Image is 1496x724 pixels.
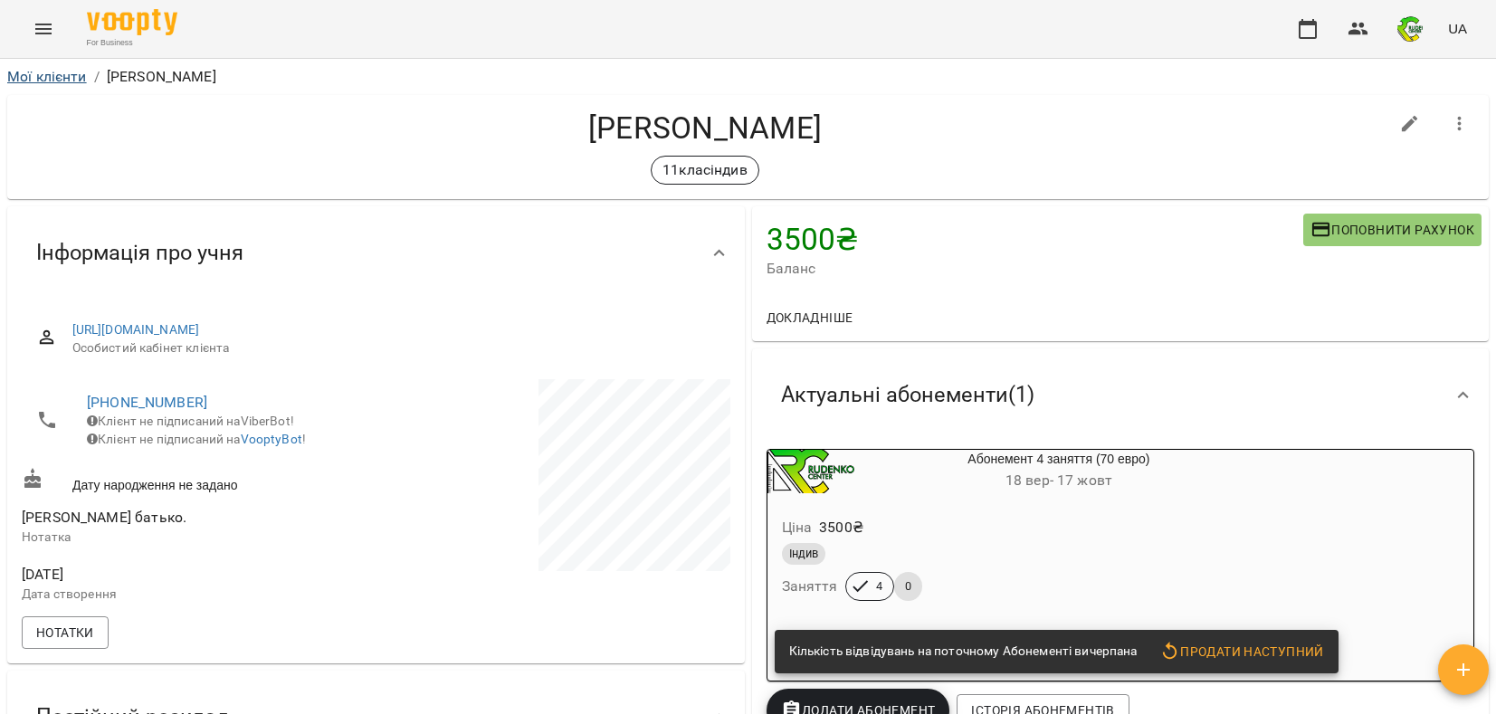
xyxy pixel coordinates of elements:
div: Кількість відвідувань на поточному Абонементі вичерпана [789,635,1138,668]
div: Інформація про учня [7,206,745,300]
span: [DATE] [22,564,372,586]
li: / [94,66,100,88]
a: Мої клієнти [7,68,87,85]
span: 4 [865,578,893,595]
span: Продати наступний [1159,641,1324,662]
span: Нотатки [36,622,94,643]
p: [PERSON_NAME] [107,66,216,88]
span: Історія абонементів [971,700,1114,721]
span: Індив [782,546,825,562]
span: Клієнт не підписаний на ! [87,432,306,446]
span: [PERSON_NAME] батько. [22,509,186,526]
div: Дату народження не задано [18,464,376,498]
div: Абонемент 4 заняття (70 евро) [767,450,854,493]
span: Баланс [767,258,1303,280]
button: UA [1441,12,1474,45]
h4: 3500 ₴ [767,221,1303,258]
img: 745b941a821a4db5d46b869edb22b833.png [1397,16,1423,42]
span: Актуальні абонементи ( 1 ) [781,381,1034,409]
p: Дата створення [22,586,372,604]
a: [URL][DOMAIN_NAME] [72,322,200,337]
p: 11класіндив [662,159,748,181]
p: Нотатка [22,529,372,547]
span: For Business [87,37,177,49]
span: Докладніше [767,307,853,329]
span: 0 [894,578,922,595]
div: Абонемент 4 заняття (70 евро) [854,450,1264,493]
span: Інформація про учня [36,239,243,267]
p: 3500 ₴ [819,517,863,538]
span: UA [1448,19,1467,38]
button: Продати наступний [1152,635,1331,668]
button: Нотатки [22,616,109,649]
nav: breadcrumb [7,66,1489,88]
button: Докладніше [759,301,861,334]
h6: Заняття [782,574,838,599]
a: [PHONE_NUMBER] [87,394,207,411]
span: 18 вер - 17 жовт [1005,472,1112,489]
div: 11класіндив [651,156,759,185]
span: Клієнт не підписаний на ViberBot! [87,414,294,428]
h6: Ціна [782,515,813,540]
span: Поповнити рахунок [1310,219,1474,241]
img: Voopty Logo [87,9,177,35]
button: Menu [22,7,65,51]
button: Абонемент 4 заняття (70 евро)18 вер- 17 жовтЦіна3500₴ІндивЗаняття40 [767,450,1264,623]
button: Поповнити рахунок [1303,214,1482,246]
h4: [PERSON_NAME] [22,110,1388,147]
span: Додати Абонемент [781,700,936,721]
div: Актуальні абонементи(1) [752,348,1490,442]
a: VooptyBot [241,432,302,446]
span: Особистий кабінет клієнта [72,339,716,357]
